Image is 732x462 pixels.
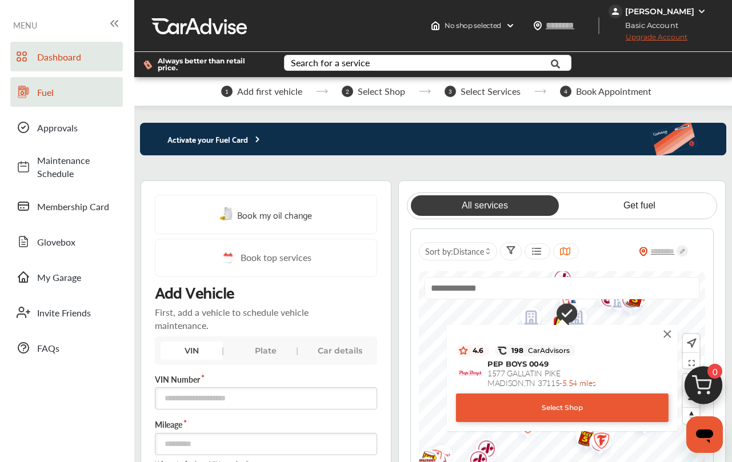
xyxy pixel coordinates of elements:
span: MADISON , TN 37115 - [487,377,596,388]
a: Maintenance Schedule [10,148,123,186]
span: 0 [707,364,722,379]
span: My Garage [37,271,117,284]
img: oil-change.e5047c97.svg [219,207,234,222]
img: recenter.ce011a49.svg [685,337,697,349]
span: PEP BOYS 0049 [487,359,549,368]
img: activate-banner.5eeab9f0af3a0311e5fa.png [650,123,726,155]
p: Add Vehicle [155,282,234,301]
span: 1577 GALLATIN PIKE [487,367,561,379]
span: Basic Account [610,19,687,31]
img: logo-firestone.png [582,425,613,461]
span: Book Appointment [576,86,651,97]
img: jVpblrzwTbfkPYzPPzSLxeg0AAAAASUVORK5CYII= [609,5,622,18]
label: Mileage [155,419,377,430]
label: VIN Number [155,373,377,385]
div: Search for a service [291,58,370,67]
img: logo-pepboys.png [459,362,482,385]
span: 2 [342,86,353,97]
img: header-down-arrow.9dd2ce7d.svg [506,21,515,30]
a: Fuel [10,77,123,107]
span: Dashboard [37,50,117,63]
span: Reset bearing to north [683,408,699,424]
img: location_vector.a44bc228.svg [533,21,542,30]
span: 3 [445,86,456,97]
a: Membership Card [10,191,123,221]
span: Select Shop [358,86,405,97]
span: Book my oil change [237,207,312,222]
span: Fuel [37,86,117,99]
a: Get fuel [565,195,713,216]
span: Book top services [241,251,311,265]
p: Activate your Fuel Card [140,132,262,146]
img: caradvise_icon.5c74104a.svg [498,346,507,355]
iframe: Button to launch messaging window [686,416,723,453]
a: My Garage [10,262,123,292]
img: header-home-logo.8d720a4f.svg [431,21,440,30]
a: Dashboard [10,42,123,71]
img: header-divider.bc55588e.svg [598,17,599,34]
img: location_vector_orange.38f05af8.svg [639,247,648,256]
div: Map marker [567,421,596,458]
span: Upgrade Account [609,33,687,47]
a: Approvals [10,113,123,142]
div: Car details [309,342,371,360]
img: WGsFRI8htEPBVLJbROoPRyZpYNWhNONpIPPETTm6eUC0GeLEiAAAAAElFTkSuQmCC [697,7,706,16]
span: 4 [560,86,571,97]
img: check-icon.521c8815.svg [548,298,577,332]
div: Map marker [558,302,586,338]
span: Membership Card [37,200,117,213]
div: Map marker [512,302,541,338]
a: Book my oil change [219,207,312,222]
div: Select Shop [456,393,669,422]
a: Book top services [155,239,377,277]
span: MENU [13,21,37,30]
img: star_icon.59ea9307.svg [459,346,468,355]
span: Maintenance Schedule [37,154,117,180]
a: Glovebox [10,227,123,256]
img: empty_shop_logo.394c5474.svg [512,302,542,338]
div: VIN [161,342,223,360]
a: FAQs [10,333,123,363]
span: 5.54 miles [562,377,595,388]
img: stepper-arrow.e24c07c6.svg [316,89,328,94]
span: Distance [453,246,484,257]
a: All services [411,195,559,216]
div: Plate [234,342,297,360]
span: Glovebox [37,235,117,248]
span: Add first vehicle [237,86,302,97]
div: [PERSON_NAME] [625,6,694,17]
img: logo-take5.png [567,421,598,458]
img: stepper-arrow.e24c07c6.svg [534,89,546,94]
img: cart_icon.3d0951e8.svg [676,361,731,416]
span: Invite Friends [37,306,117,319]
img: stepper-arrow.e24c07c6.svg [419,89,431,94]
span: 4.6 [468,346,483,355]
img: close-icon.bf49430b.svg [661,328,674,340]
img: dollor_label_vector.a70140d1.svg [143,60,152,70]
div: Map marker [582,425,611,461]
span: Approvals [37,121,117,134]
span: Always better than retail price. [158,58,266,71]
span: No shop selected [445,21,501,30]
span: 198 [507,346,570,355]
span: CarAdvisors [523,347,570,355]
div: Map marker [542,292,582,336]
span: Select Services [461,86,521,97]
img: cal_icon.0803b883.svg [220,251,235,265]
p: First, add a vehicle to schedule vehicle maintenance. [155,306,311,332]
span: 1 [221,86,233,97]
span: FAQs [37,342,117,355]
a: Invite Friends [10,298,123,327]
span: Sort by : [425,246,484,257]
